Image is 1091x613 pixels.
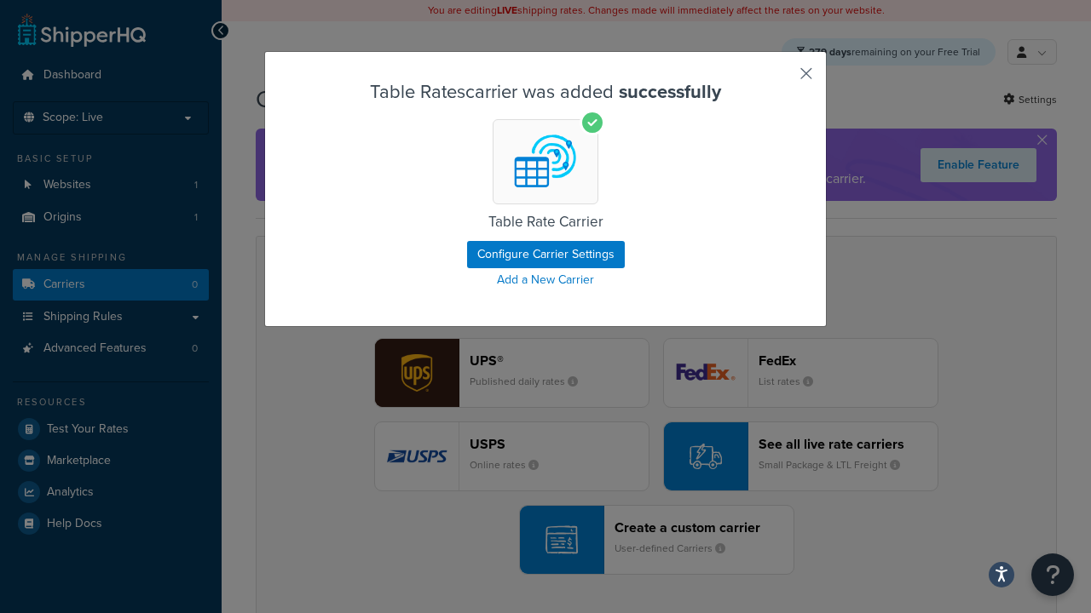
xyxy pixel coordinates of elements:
a: Add a New Carrier [308,268,783,292]
h3: Table Rates carrier was added [308,82,783,102]
h5: Table Rate Carrier [318,215,773,231]
strong: successfully [619,77,721,106]
button: Configure Carrier Settings [467,241,625,268]
img: Table Rates [506,123,585,201]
